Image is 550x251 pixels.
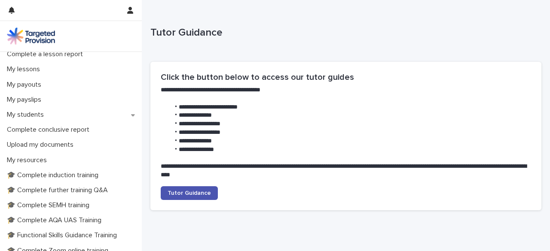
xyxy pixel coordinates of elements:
[3,171,105,179] p: 🎓 Complete induction training
[3,111,51,119] p: My students
[3,156,54,164] p: My resources
[3,126,96,134] p: Complete conclusive report
[3,201,96,209] p: 🎓 Complete SEMH training
[168,190,211,196] span: Tutor Guidance
[7,27,55,45] img: M5nRWzHhSzIhMunXDL62
[150,27,538,39] p: Tutor Guidance
[3,216,108,224] p: 🎓 Complete AQA UAS Training
[3,50,90,58] p: Complete a lesson report
[3,81,48,89] p: My payouts
[3,231,124,239] p: 🎓 Functional Skills Guidance Training
[3,186,115,194] p: 🎓 Complete further training Q&A
[3,65,47,73] p: My lessons
[161,72,531,82] h2: Click the button below to access our tutor guides
[3,96,48,104] p: My payslips
[3,141,80,149] p: Upload my documents
[161,186,218,200] a: Tutor Guidance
